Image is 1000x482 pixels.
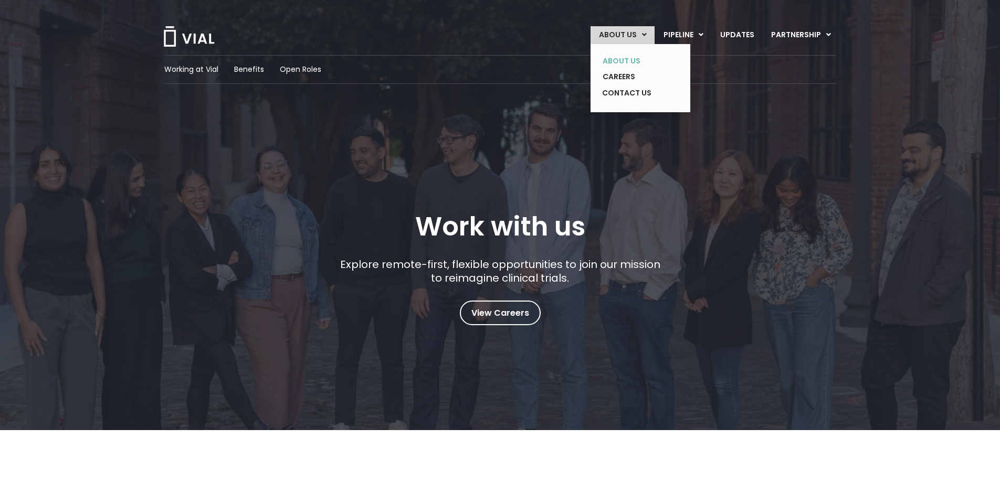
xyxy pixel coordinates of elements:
a: PIPELINEMenu Toggle [655,26,711,44]
a: View Careers [460,301,541,325]
a: PARTNERSHIPMenu Toggle [763,26,839,44]
a: Open Roles [280,64,321,75]
a: Benefits [234,64,264,75]
span: View Careers [471,306,529,320]
a: Working at Vial [164,64,218,75]
a: CONTACT US [594,85,671,102]
a: UPDATES [712,26,762,44]
img: Vial Logo [163,26,215,47]
h1: Work with us [415,211,585,242]
a: ABOUT USMenu Toggle [591,26,655,44]
a: CAREERS [594,69,671,85]
p: Explore remote-first, flexible opportunities to join our mission to reimagine clinical trials. [336,258,664,285]
a: ABOUT US [594,53,671,69]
